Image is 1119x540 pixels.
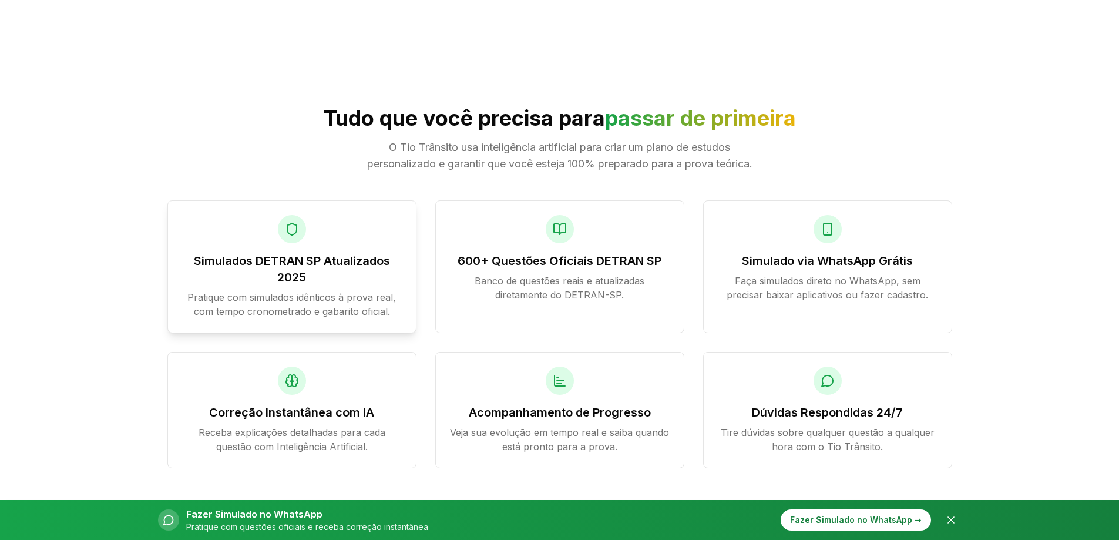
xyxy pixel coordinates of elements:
h2: Tudo que você precisa para [167,106,952,130]
button: Fazer Simulado no WhatsAppPratique com questões oficiais e receba correção instantâneaFazer Simul... [158,507,931,533]
button: Fechar [940,509,962,531]
h3: Simulados DETRAN SP Atualizados 2025 [182,253,402,286]
p: Banco de questões reais e atualizadas diretamente do DETRAN-SP. [450,274,670,302]
h3: Dúvidas Respondidas 24/7 [752,404,903,421]
p: Receba explicações detalhadas para cada questão com Inteligência Artificial. [182,425,402,454]
p: Veja sua evolução em tempo real e saiba quando está pronto para a prova. [450,425,670,454]
p: Fazer Simulado no WhatsApp [186,507,428,521]
div: Fazer Simulado no WhatsApp → [781,509,931,531]
span: passar de primeira [605,105,796,131]
p: Tire dúvidas sobre qualquer questão a qualquer hora com o Tio Trânsito. [718,425,937,454]
p: O Tio Trânsito usa inteligência artificial para criar um plano de estudos personalizado e garanti... [362,139,757,172]
p: Pratique com questões oficiais e receba correção instantânea [186,521,428,533]
h3: Simulado via WhatsApp Grátis [742,253,913,269]
h3: Acompanhamento de Progresso [469,404,651,421]
p: Faça simulados direto no WhatsApp, sem precisar baixar aplicativos ou fazer cadastro. [718,274,937,302]
h3: 600+ Questões Oficiais DETRAN SP [458,253,661,269]
p: Pratique com simulados idênticos à prova real, com tempo cronometrado e gabarito oficial. [182,290,402,318]
h3: Correção Instantânea com IA [209,404,374,421]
